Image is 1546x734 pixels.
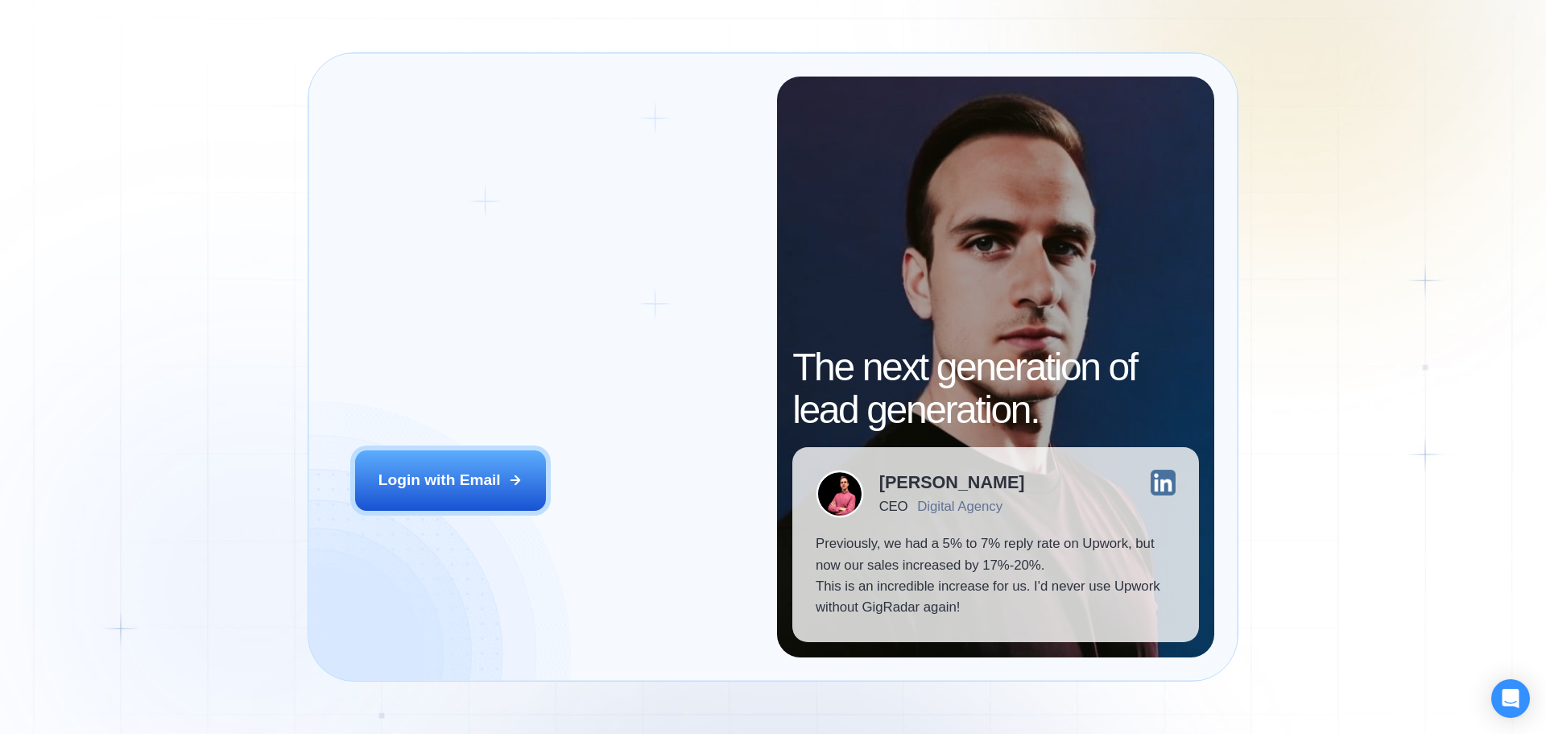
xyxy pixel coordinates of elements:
div: [PERSON_NAME] [879,474,1025,491]
p: Previously, we had a 5% to 7% reply rate on Upwork, but now our sales increased by 17%-20%. This ... [816,533,1176,619]
div: CEO [879,499,907,514]
div: Open Intercom Messenger [1491,679,1530,718]
div: Login with Email [378,470,501,491]
button: Login with Email [355,450,547,510]
div: Digital Agency [917,499,1002,514]
h2: The next generation of lead generation. [792,346,1199,432]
